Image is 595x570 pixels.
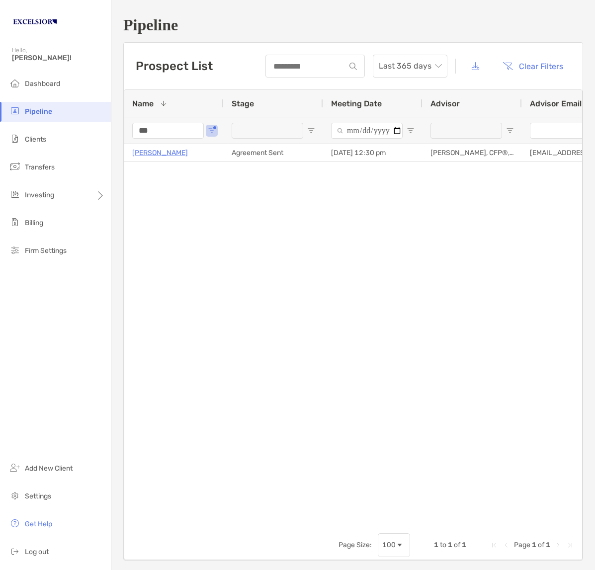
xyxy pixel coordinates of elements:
[9,105,21,117] img: pipeline icon
[12,54,105,62] span: [PERSON_NAME]!
[208,127,216,135] button: Open Filter Menu
[25,135,46,144] span: Clients
[382,541,396,549] div: 100
[136,59,213,73] h3: Prospect List
[538,541,544,549] span: of
[378,533,410,557] div: Page Size
[379,55,441,77] span: Last 365 days
[554,541,562,549] div: Next Page
[530,99,582,108] span: Advisor Email
[423,144,522,162] div: [PERSON_NAME], CFP®, CFA®, EA
[349,63,357,70] img: input icon
[132,147,188,159] a: [PERSON_NAME]
[532,541,536,549] span: 1
[224,144,323,162] div: Agreement Sent
[462,541,466,549] span: 1
[25,246,67,255] span: Firm Settings
[132,99,154,108] span: Name
[9,161,21,172] img: transfers icon
[9,77,21,89] img: dashboard icon
[323,144,423,162] div: [DATE] 12:30 pm
[9,462,21,474] img: add_new_client icon
[25,107,52,116] span: Pipeline
[9,133,21,145] img: clients icon
[506,127,514,135] button: Open Filter Menu
[9,188,21,200] img: investing icon
[25,80,60,88] span: Dashboard
[9,244,21,256] img: firm-settings icon
[232,99,254,108] span: Stage
[440,541,446,549] span: to
[434,541,438,549] span: 1
[9,489,21,501] img: settings icon
[9,216,21,228] img: billing icon
[448,541,452,549] span: 1
[331,99,382,108] span: Meeting Date
[123,16,583,34] h1: Pipeline
[12,4,58,40] img: Zoe Logo
[9,517,21,529] img: get-help icon
[430,99,460,108] span: Advisor
[514,541,530,549] span: Page
[25,191,54,199] span: Investing
[25,520,52,528] span: Get Help
[25,219,43,227] span: Billing
[331,123,403,139] input: Meeting Date Filter Input
[546,541,550,549] span: 1
[495,55,571,77] button: Clear Filters
[25,464,73,473] span: Add New Client
[25,548,49,556] span: Log out
[490,541,498,549] div: First Page
[339,541,372,549] div: Page Size:
[407,127,415,135] button: Open Filter Menu
[307,127,315,135] button: Open Filter Menu
[25,492,51,500] span: Settings
[9,545,21,557] img: logout icon
[566,541,574,549] div: Last Page
[502,541,510,549] div: Previous Page
[454,541,460,549] span: of
[25,163,55,171] span: Transfers
[132,123,204,139] input: Name Filter Input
